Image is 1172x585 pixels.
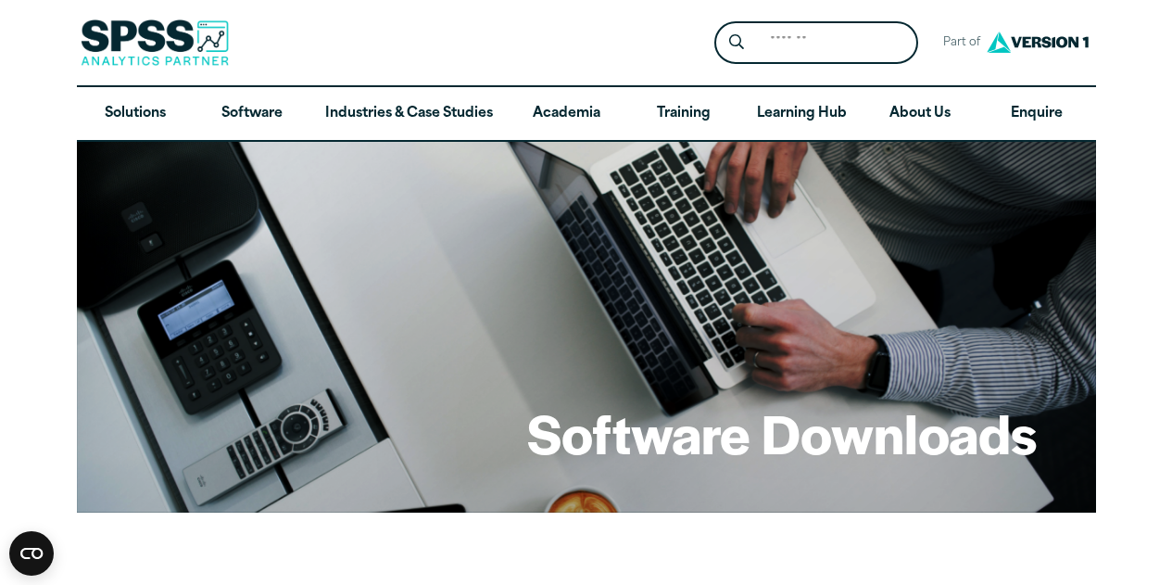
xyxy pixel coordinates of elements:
[719,26,753,60] button: Search magnifying glass icon
[933,30,982,57] span: Part of
[742,87,862,141] a: Learning Hub
[624,87,741,141] a: Training
[714,21,918,65] form: Site Header Search Form
[508,87,624,141] a: Academia
[194,87,310,141] a: Software
[527,397,1037,469] h1: Software Downloads
[978,87,1095,141] a: Enquire
[862,87,978,141] a: About Us
[77,87,194,141] a: Solutions
[310,87,508,141] a: Industries & Case Studies
[81,19,229,66] img: SPSS Analytics Partner
[77,87,1096,141] nav: Desktop version of site main menu
[982,25,1093,59] img: Version1 Logo
[729,34,744,50] svg: Search magnifying glass icon
[9,531,54,576] button: Open CMP widget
